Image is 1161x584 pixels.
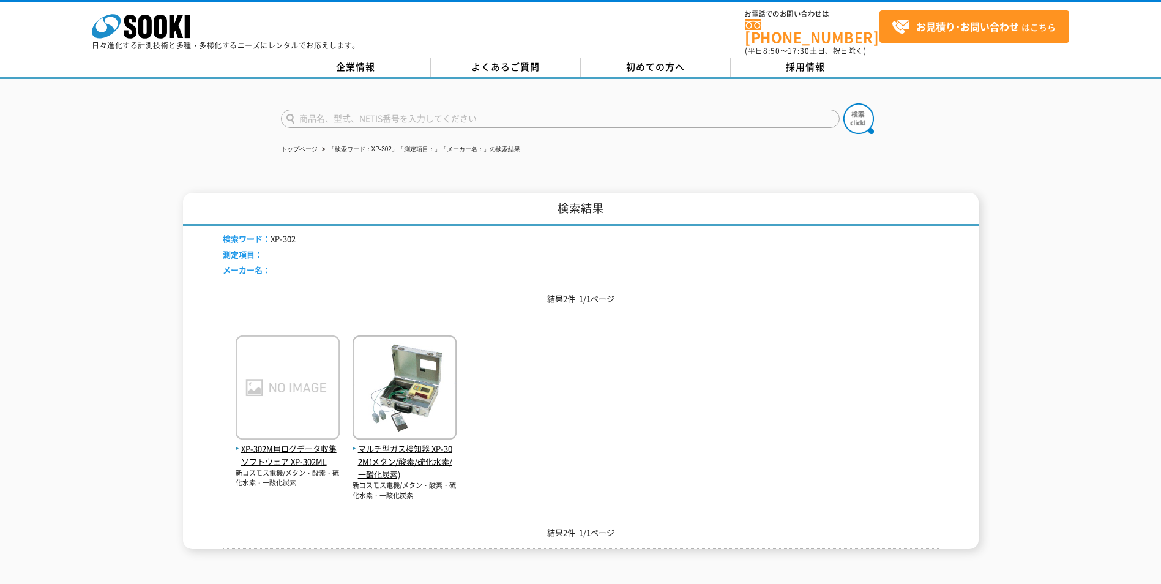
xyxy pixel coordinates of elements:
[892,18,1056,36] span: はこちら
[916,19,1019,34] strong: お見積り･お問い合わせ
[281,110,840,128] input: 商品名、型式、NETIS番号を入力してください
[92,42,360,49] p: 日々進化する計測技術と多種・多様化するニーズにレンタルでお応えします。
[223,249,263,260] span: 測定項目：
[431,58,581,77] a: よくあるご質問
[745,10,879,18] span: お電話でのお問い合わせは
[843,103,874,134] img: btn_search.png
[788,45,810,56] span: 17:30
[626,60,685,73] span: 初めての方へ
[581,58,731,77] a: 初めての方へ
[763,45,780,56] span: 8:50
[745,45,866,56] span: (平日 ～ 土日、祝日除く)
[236,430,340,468] a: XP-302M用ログデータ収集ソフトウェア XP-302ML
[319,143,520,156] li: 「検索ワード：XP-302」「測定項目：」「メーカー名：」の検索結果
[223,526,939,539] p: 結果2件 1/1ページ
[223,233,271,244] span: 検索ワード：
[281,58,431,77] a: 企業情報
[353,443,457,481] span: マルチ型ガス検知器 XP-302M(メタン/酸素/硫化水素/一酸化炭素)
[236,443,340,468] span: XP-302M用ログデータ収集ソフトウェア XP-302ML
[236,335,340,443] img: XP-302ML
[353,335,457,443] img: XP-302M(メタン/酸素/硫化水素/一酸化炭素)
[281,146,318,152] a: トップページ
[223,233,296,245] li: XP-302
[745,19,879,44] a: [PHONE_NUMBER]
[353,481,457,501] p: 新コスモス電機/メタン・酸素・硫化水素・一酸化炭素
[236,468,340,489] p: 新コスモス電機/メタン・酸素・硫化水素・一酸化炭素
[731,58,881,77] a: 採用情報
[223,293,939,305] p: 結果2件 1/1ページ
[183,193,979,226] h1: 検索結果
[353,430,457,481] a: マルチ型ガス検知器 XP-302M(メタン/酸素/硫化水素/一酸化炭素)
[223,264,271,275] span: メーカー名：
[879,10,1069,43] a: お見積り･お問い合わせはこちら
